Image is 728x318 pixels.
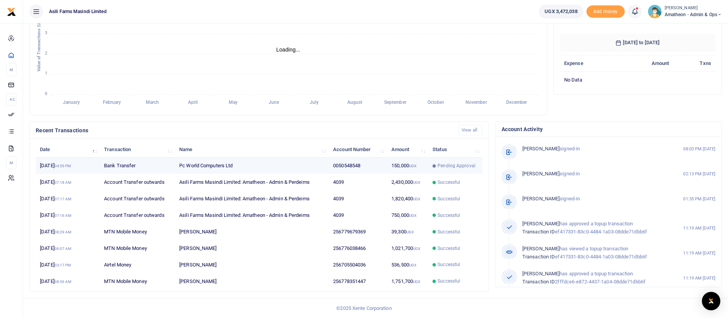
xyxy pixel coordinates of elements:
[36,141,100,158] th: Date: activate to sort column descending
[586,5,625,18] li: Toup your wallet
[329,141,387,158] th: Account Number: activate to sort column ascending
[100,240,175,257] td: MTN Mobile Money
[100,207,175,224] td: Account Transfer outwards
[36,224,100,240] td: [DATE]
[428,141,482,158] th: Status: activate to sort column ascending
[437,212,460,219] span: Successful
[329,273,387,289] td: 256778351447
[428,100,444,105] tspan: October
[522,170,667,178] p: signed-in
[586,8,625,14] a: Add money
[175,191,329,207] td: Asili Farms Masindi Limited: Amatheon - Admin & Perdeims
[100,141,175,158] th: Transaction: activate to sort column ascending
[413,246,420,251] small: UGX
[387,174,428,191] td: 2,430,000
[560,55,618,72] th: Expense
[522,245,667,261] p: has viewed a topup transaction ef417331-83c0-4484-1a03-08dde71dbb6f
[413,180,420,185] small: UGX
[522,221,560,226] span: [PERSON_NAME]
[100,256,175,273] td: Airtel Money
[54,164,71,168] small: 04:59 PM
[502,125,715,133] h4: Account Activity
[560,72,715,88] td: No data
[100,191,175,207] td: Account Transfer outwards
[437,179,460,186] span: Successful
[175,224,329,240] td: [PERSON_NAME]
[665,5,722,12] small: [PERSON_NAME]
[437,162,475,169] span: Pending Approval
[175,141,329,158] th: Name: activate to sort column ascending
[387,141,428,158] th: Amount: activate to sort column ascending
[466,100,487,105] tspan: November
[683,196,715,202] small: 01:35 PM [DATE]
[387,224,428,240] td: 39,300
[45,71,47,76] tspan: 1
[437,195,460,202] span: Successful
[522,146,560,152] span: [PERSON_NAME]
[347,100,363,105] tspan: August
[437,278,460,285] span: Successful
[437,245,460,252] span: Successful
[36,191,100,207] td: [DATE]
[522,145,667,153] p: signed-in
[387,240,428,257] td: 1,021,700
[506,100,527,105] tspan: December
[522,229,555,235] span: Transaction ID
[437,228,460,235] span: Successful
[437,261,460,268] span: Successful
[560,33,715,52] h6: [DATE] to [DATE]
[522,279,555,285] span: Transaction ID
[175,207,329,224] td: Asili Farms Masindi Limited: Amatheon - Admin & Perdeims
[683,275,715,281] small: 11:19 AM [DATE]
[54,246,72,251] small: 06:07 AM
[54,280,72,284] small: 08:56 AM
[46,8,110,15] span: Asili Farms Masindi Limited
[175,174,329,191] td: Asili Farms Masindi Limited: Amatheon - Admin & Perdeims
[7,8,16,14] a: logo-small logo-large logo-large
[683,146,715,152] small: 08:03 PM [DATE]
[536,5,586,18] li: Wallet ballance
[665,11,722,18] span: Amatheon - Admin & Ops
[702,292,720,310] div: Open Intercom Messenger
[100,174,175,191] td: Account Transfer outwards
[329,256,387,273] td: 256705504036
[100,158,175,174] td: Bank Transfer
[409,213,416,218] small: UGX
[100,273,175,289] td: MTN Mobile Money
[522,271,560,276] span: [PERSON_NAME]
[6,157,17,169] li: M
[54,197,72,201] small: 07:17 AM
[522,196,560,201] span: [PERSON_NAME]
[413,280,420,284] small: UGX
[54,180,72,185] small: 07:18 AM
[384,100,407,105] tspan: September
[387,207,428,224] td: 750,000
[175,240,329,257] td: [PERSON_NAME]
[63,100,80,105] tspan: January
[100,224,175,240] td: MTN Mobile Money
[329,207,387,224] td: 4039
[45,51,47,56] tspan: 2
[683,225,715,231] small: 11:19 AM [DATE]
[45,31,47,36] tspan: 3
[188,100,198,105] tspan: April
[674,55,715,72] th: Txns
[36,273,100,289] td: [DATE]
[683,171,715,177] small: 02:13 PM [DATE]
[146,100,159,105] tspan: March
[36,174,100,191] td: [DATE]
[276,47,300,53] text: Loading...
[36,15,41,72] text: Value of Transactions (UGX )
[522,195,667,203] p: signed-in
[522,254,555,260] span: Transaction ID
[310,100,319,105] tspan: July
[648,5,722,18] a: profile-user [PERSON_NAME] Amatheon - Admin & Ops
[36,207,100,224] td: [DATE]
[329,224,387,240] td: 256779679369
[329,191,387,207] td: 4039
[45,91,47,96] tspan: 0
[539,5,583,18] a: UGX 3,472,038
[6,63,17,76] li: M
[36,126,452,135] h4: Recent Transactions
[329,158,387,174] td: 0050548548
